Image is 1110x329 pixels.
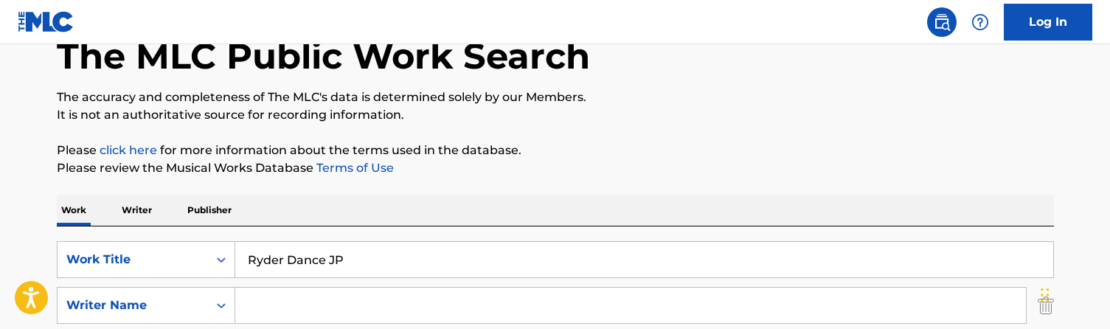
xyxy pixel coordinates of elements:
[933,13,951,31] img: search
[1041,273,1050,317] div: Drag
[965,7,995,37] div: Help
[57,89,1054,106] p: The accuracy and completeness of The MLC's data is determined solely by our Members.
[66,251,199,269] div: Work Title
[66,297,199,314] div: Writer Name
[117,195,156,226] p: Writer
[57,142,1054,159] p: Please for more information about the terms used in the database.
[927,7,957,37] a: Public Search
[57,195,91,226] p: Work
[313,161,394,175] a: Terms of Use
[57,159,1054,177] p: Please review the Musical Works Database
[18,11,74,32] img: MLC Logo
[1036,258,1110,329] iframe: Chat Widget
[100,143,157,157] a: click here
[57,34,590,78] h1: The MLC Public Work Search
[971,13,989,31] img: help
[1004,4,1092,41] a: Log In
[183,195,236,226] p: Publisher
[57,106,1054,124] p: It is not an authoritative source for recording information.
